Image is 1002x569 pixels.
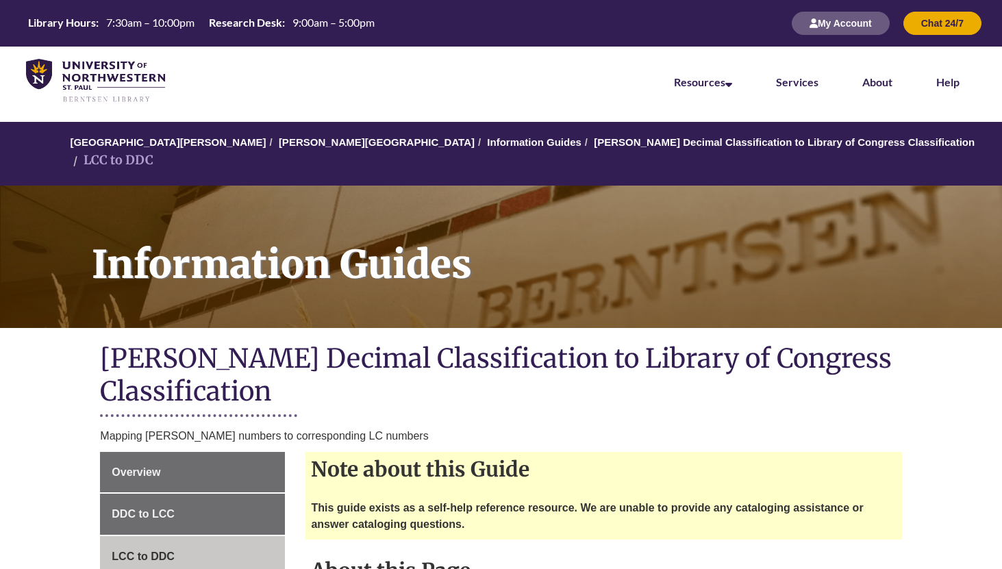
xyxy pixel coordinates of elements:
a: Resources [674,75,732,88]
th: Research Desk: [203,15,287,30]
a: [PERSON_NAME][GEOGRAPHIC_DATA] [279,136,475,148]
a: Help [936,75,960,88]
span: LCC to DDC [112,551,175,562]
a: Hours Today [23,15,380,31]
th: Library Hours: [23,15,101,30]
a: [PERSON_NAME] Decimal Classification to Library of Congress Classification [594,136,975,148]
a: Overview [100,452,285,493]
strong: This guide exists as a self-help reference resource. We are unable to provide any cataloging assi... [311,502,863,530]
a: Chat 24/7 [903,17,981,29]
a: About [862,75,892,88]
span: Overview [112,466,160,478]
span: 7:30am – 10:00pm [106,16,195,29]
span: Mapping [PERSON_NAME] numbers to corresponding LC numbers [100,430,428,442]
button: Chat 24/7 [903,12,981,35]
li: LCC to DDC [70,151,153,170]
button: My Account [792,12,890,35]
a: Information Guides [487,136,581,148]
img: UNWSP Library Logo [26,59,165,103]
a: [GEOGRAPHIC_DATA][PERSON_NAME] [70,136,266,148]
span: 9:00am – 5:00pm [292,16,375,29]
h2: Note about this Guide [305,452,901,486]
a: DDC to LCC [100,494,285,535]
a: My Account [792,17,890,29]
h1: [PERSON_NAME] Decimal Classification to Library of Congress Classification [100,342,901,411]
table: Hours Today [23,15,380,30]
a: Services [776,75,818,88]
span: DDC to LCC [112,508,175,520]
h1: Information Guides [77,186,1002,310]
